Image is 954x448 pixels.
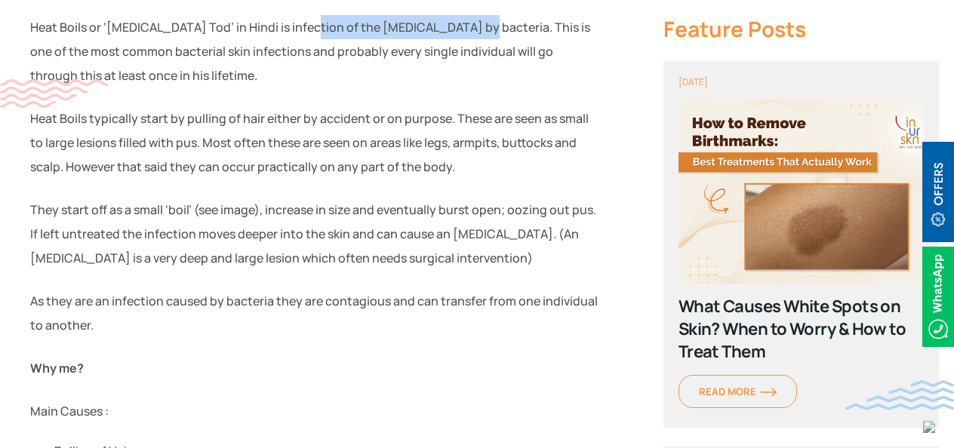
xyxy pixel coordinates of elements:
[922,247,954,347] img: Whatsappicon
[30,360,84,376] strong: Why me?
[30,15,600,87] p: Heat Boils or ‘[MEDICAL_DATA] Tod’ in Hindi is infection of the [MEDICAL_DATA] by bacteria. This ...
[30,399,600,423] p: Main Causes :
[679,76,924,88] div: [DATE]
[679,100,924,284] img: poster
[923,421,935,433] img: up-blue-arrow.svg
[922,287,954,304] a: Whatsappicon
[30,106,600,179] p: Heat Boils typically start by pulling of hair either by accident or on purpose. These are seen as...
[679,375,797,408] a: Read Moreorange-arrow
[760,388,777,397] img: orange-arrow
[30,289,600,337] p: As they are an infection caused by bacteria they are contagious and can transfer from one individ...
[699,385,777,398] span: Read More
[845,380,954,410] img: bluewave
[30,198,600,270] p: They start off as a small ‘boil’ (see image), increase in size and eventually burst open; oozing ...
[679,295,924,363] div: What Causes White Spots on Skin? When to Worry & How to Treat Them
[922,142,954,242] img: offerBt
[663,15,939,42] div: Feature Posts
